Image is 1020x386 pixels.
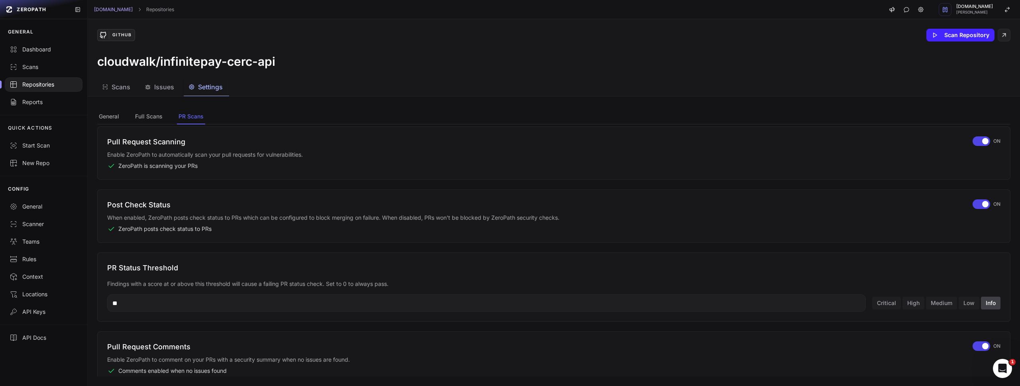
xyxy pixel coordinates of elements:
div: Locations [10,290,78,298]
button: Scan Repository [926,29,994,41]
p: Enable ZeroPath to comment on your PRs with a security summary when no issues are found. [107,356,963,364]
svg: chevron right, [137,7,142,12]
button: High [902,297,924,309]
div: API Docs [10,334,78,342]
div: General [10,203,78,211]
iframe: Intercom live chat [993,359,1012,378]
p: GENERAL [8,29,33,35]
span: ZeroPath posts check status to PRs [118,225,212,233]
button: Medium [926,297,957,309]
div: Repositories [10,81,78,89]
p: QUICK ACTIONS [8,125,53,131]
div: Start Scan [10,142,78,150]
span: Settings [198,82,223,92]
div: API Keys [10,308,78,316]
div: GitHub [109,32,134,39]
div: Context [10,273,78,281]
div: Teams [10,238,78,246]
p: Enable ZeroPath to automatically scan your pull requests for vulnerabilities. [107,151,963,159]
div: Scans [10,63,78,71]
button: General [97,109,121,124]
span: ON [993,201,1000,207]
span: Issues [154,82,174,92]
span: [DOMAIN_NAME] [956,4,993,9]
div: New Repo [10,159,78,167]
button: Low [959,297,979,309]
span: ZEROPATH [17,6,46,13]
div: Reports [10,98,78,106]
span: ZeroPath is scanning your PRs [118,162,198,170]
p: Findings with a score at or above this threshold will cause a failing PR status check. Set to 0 t... [107,280,1000,288]
div: Rules [10,255,78,263]
nav: breadcrumb [94,6,174,13]
a: [DOMAIN_NAME] [94,6,133,13]
button: Info [981,297,1000,309]
button: Full Scans [133,109,164,124]
p: When enabled, ZeroPath posts check status to PRs which can be configured to block merging on fail... [107,214,963,222]
h3: Post Check Status [107,199,963,211]
button: Critical [872,297,901,309]
button: PR Scans [177,109,205,124]
span: ON [993,138,1000,144]
span: Scans [112,82,130,92]
h3: Pull Request Comments [107,341,963,353]
span: ON [993,343,1000,349]
div: Scanner [10,220,78,228]
span: 1 [1009,359,1016,365]
span: [PERSON_NAME] [956,10,993,14]
h3: cloudwalk/infinitepay-cerc-api [97,54,275,69]
p: CONFIG [8,186,29,192]
span: Comments enabled when no issues found [118,367,227,375]
h3: Pull Request Scanning [107,136,963,148]
a: Repositories [146,6,174,13]
div: Dashboard [10,45,78,53]
a: ZEROPATH [3,3,68,16]
h3: PR Status Threshold [107,262,1000,274]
